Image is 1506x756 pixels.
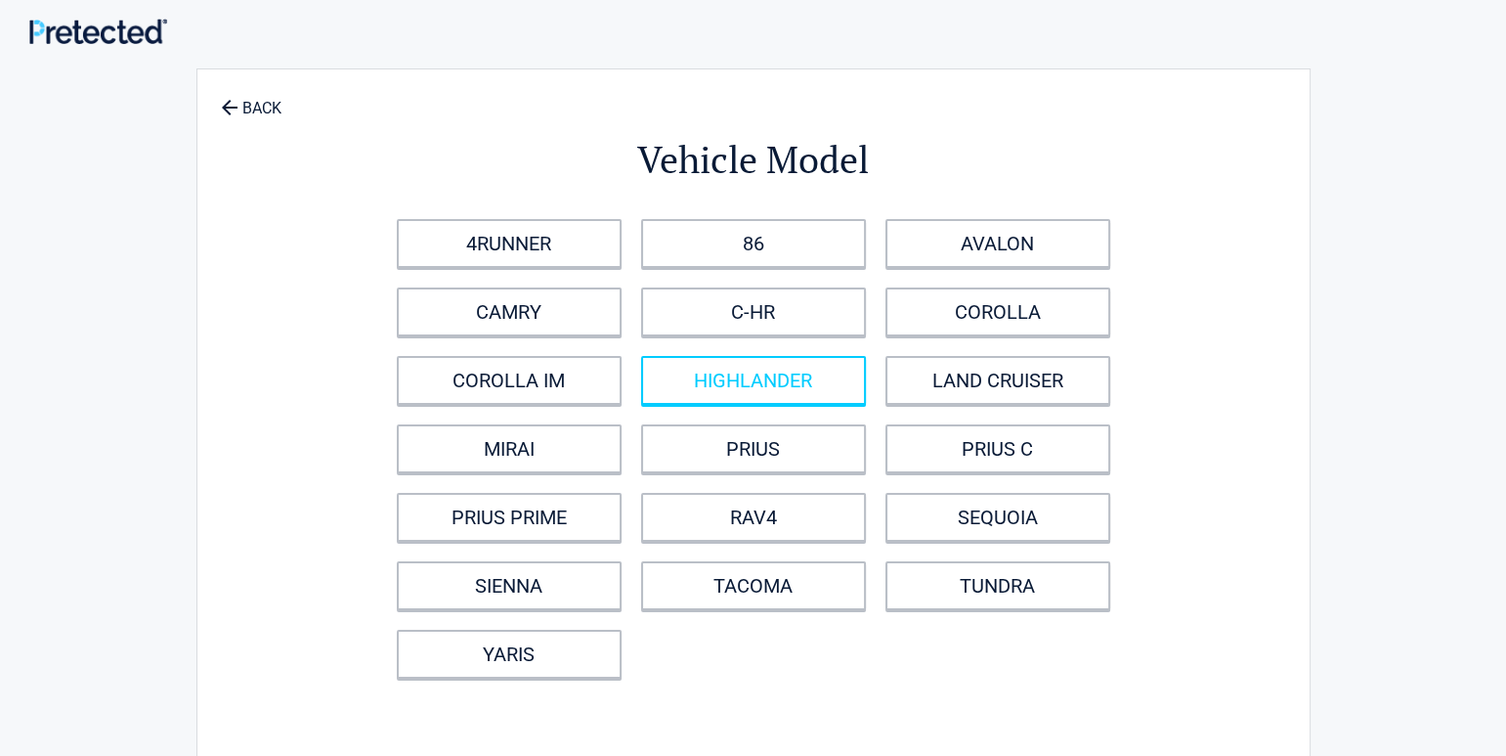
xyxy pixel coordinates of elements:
img: Main Logo [29,19,167,44]
a: C-HR [641,288,866,336]
a: TUNDRA [885,561,1110,610]
a: RAV4 [641,493,866,542]
a: MIRAI [397,424,622,473]
a: TACOMA [641,561,866,610]
a: 4RUNNER [397,219,622,268]
a: COROLLA [885,288,1110,336]
h2: Vehicle Model [305,135,1202,185]
a: YARIS [397,630,622,679]
a: HIGHLANDER [641,356,866,405]
a: SIENNA [397,561,622,610]
a: SEQUOIA [885,493,1110,542]
a: 86 [641,219,866,268]
a: PRIUS [641,424,866,473]
a: PRIUS C [885,424,1110,473]
a: CAMRY [397,288,622,336]
a: PRIUS PRIME [397,493,622,542]
a: LAND CRUISER [885,356,1110,405]
a: AVALON [885,219,1110,268]
a: BACK [217,82,285,116]
a: COROLLA IM [397,356,622,405]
